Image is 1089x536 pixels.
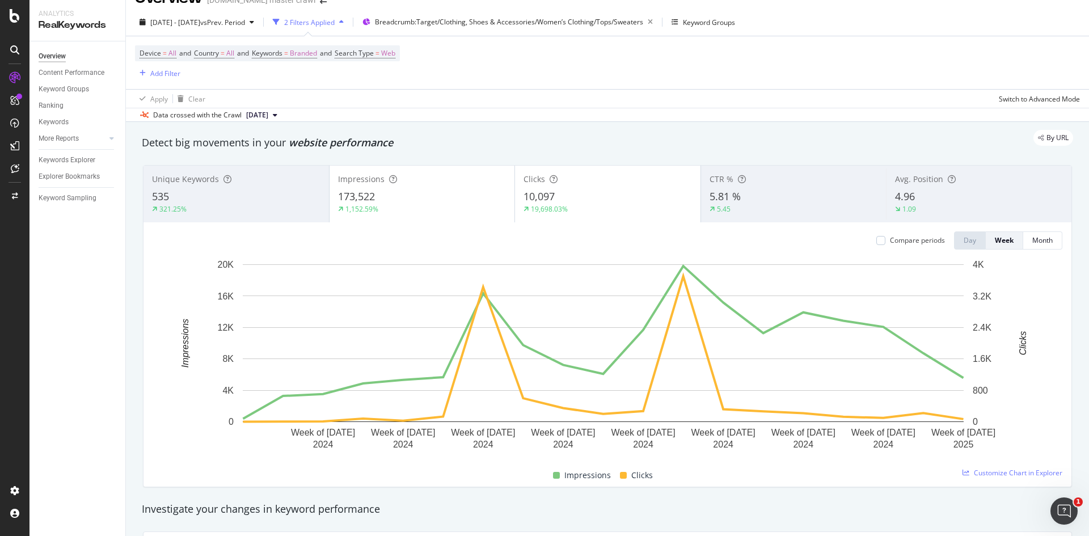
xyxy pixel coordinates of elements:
span: = [375,48,379,58]
span: Unique Keywords [152,174,219,184]
button: Keyword Groups [667,13,740,31]
div: Analytics [39,9,116,19]
text: 8K [222,354,234,364]
span: Device [140,48,161,58]
span: CTR % [710,174,733,184]
div: Apply [150,94,168,104]
text: Week of [DATE] [531,428,595,437]
button: Day [954,231,986,250]
div: Overview [39,50,66,62]
div: Clear [188,94,205,104]
text: 2.4K [973,323,991,332]
span: Search Type [335,48,374,58]
text: 4K [973,260,984,269]
div: Week [995,235,1014,245]
div: 19,698.03% [531,204,568,214]
span: All [226,45,234,61]
span: 10,097 [524,189,555,203]
button: Add Filter [135,66,180,80]
text: Week of [DATE] [371,428,435,437]
text: 800 [973,386,988,395]
span: All [168,45,176,61]
button: Week [986,231,1023,250]
button: Breadcrumb:Target/Clothing, Shoes & Accessories/Women’s Clothing/Tops/Sweaters [358,13,657,31]
span: Impressions [564,469,611,482]
span: and [237,48,249,58]
div: Ranking [39,100,64,112]
div: 1,152.59% [345,204,378,214]
div: 321.25% [159,204,187,214]
span: Impressions [338,174,385,184]
div: Investigate your changes in keyword performance [142,502,1073,517]
span: 5.81 % [710,189,741,203]
span: = [284,48,288,58]
button: Apply [135,90,168,108]
a: Content Performance [39,67,117,79]
span: 4.96 [895,189,915,203]
text: Week of [DATE] [611,428,675,437]
div: RealKeywords [39,19,116,32]
text: 2024 [393,440,413,449]
text: Clicks [1018,331,1028,356]
span: Customize Chart in Explorer [974,468,1062,478]
span: Breadcrumb: Target/Clothing, Shoes & Accessories/Women’s Clothing/Tops/Sweaters [375,17,643,27]
text: Impressions [180,319,190,368]
a: Keyword Sampling [39,192,117,204]
text: 12K [218,323,234,332]
span: and [179,48,191,58]
span: Country [194,48,219,58]
span: Avg. Position [895,174,943,184]
div: Keyword Sampling [39,192,96,204]
a: More Reports [39,133,106,145]
text: 2024 [633,440,653,449]
button: [DATE] [242,108,282,122]
span: Web [381,45,395,61]
text: Week of [DATE] [691,428,755,437]
a: Keywords [39,116,117,128]
span: = [163,48,167,58]
text: 20K [218,260,234,269]
div: Month [1032,235,1053,245]
span: 2024 Dec. 18th [246,110,268,120]
div: Explorer Bookmarks [39,171,100,183]
button: Clear [173,90,205,108]
span: Clicks [631,469,653,482]
button: [DATE] - [DATE]vsPrev. Period [135,13,259,31]
text: 0 [973,417,978,427]
text: 0 [229,417,234,427]
text: 2024 [873,440,894,449]
div: Add Filter [150,69,180,78]
text: 2024 [553,440,573,449]
button: 2 Filters Applied [268,13,348,31]
text: Week of [DATE] [931,428,995,437]
span: 535 [152,189,169,203]
span: [DATE] - [DATE] [150,18,200,27]
text: 2024 [713,440,733,449]
text: Week of [DATE] [451,428,515,437]
div: Keyword Groups [39,83,89,95]
span: 1 [1074,497,1083,507]
div: Keywords Explorer [39,154,95,166]
text: 4K [222,386,234,395]
span: 173,522 [338,189,375,203]
span: vs Prev. Period [200,18,245,27]
button: Month [1023,231,1062,250]
div: Data crossed with the Crawl [153,110,242,120]
text: Week of [DATE] [851,428,915,437]
div: More Reports [39,133,79,145]
text: 2024 [793,440,813,449]
iframe: Intercom live chat [1050,497,1078,525]
span: = [221,48,225,58]
div: Content Performance [39,67,104,79]
text: 2024 [313,440,334,449]
a: Overview [39,50,117,62]
span: By URL [1046,134,1069,141]
a: Keywords Explorer [39,154,117,166]
text: 2025 [953,440,974,449]
svg: A chart. [153,259,1054,455]
text: 16K [218,291,234,301]
div: 1.09 [902,204,916,214]
text: Week of [DATE] [291,428,355,437]
div: Day [964,235,976,245]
